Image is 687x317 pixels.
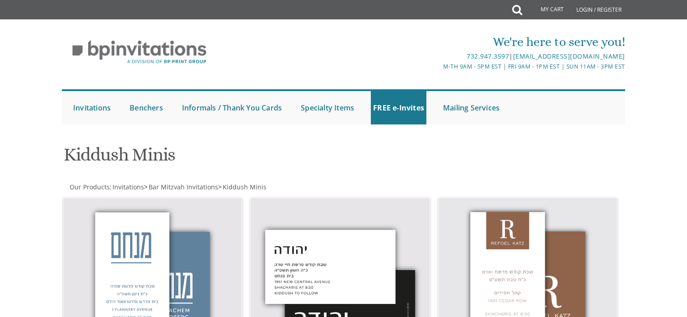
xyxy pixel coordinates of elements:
a: My Cart [521,1,570,19]
a: Kiddush Minis [222,183,266,191]
iframe: chat widget [631,261,687,303]
a: Our Products [69,183,110,191]
div: We're here to serve you! [250,33,625,51]
h1: Kiddush Minis [64,145,432,171]
a: [EMAIL_ADDRESS][DOMAIN_NAME] [513,52,625,60]
img: BP Invitation Loft [62,33,217,71]
a: FREE e-Invites [371,91,426,124]
span: Bar Mitzvah Invitations [149,183,218,191]
div: | [250,51,625,62]
div: M-Th 9am - 5pm EST | Fri 9am - 1pm EST | Sun 11am - 3pm EST [250,62,625,71]
a: Bar Mitzvah Invitations [148,183,218,191]
span: > [218,183,266,191]
div: : [62,183,344,192]
a: 732.947.3597 [467,52,509,60]
a: Specialty Items [299,91,356,124]
a: Mailing Services [441,91,502,124]
a: Invitations [112,183,144,191]
a: Benchers [127,91,165,124]
span: > [144,183,218,191]
span: Kiddush Minis [223,183,266,191]
a: Invitations [71,91,113,124]
a: Informals / Thank You Cards [180,91,284,124]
